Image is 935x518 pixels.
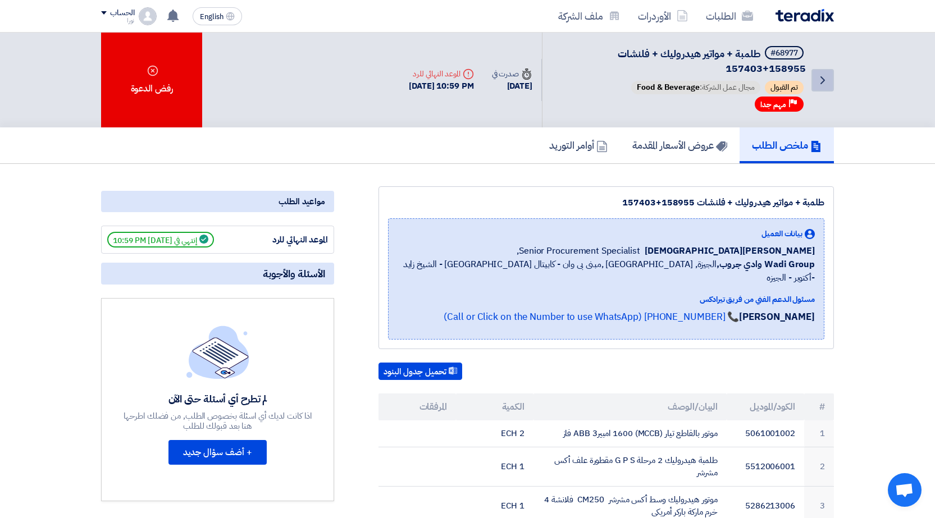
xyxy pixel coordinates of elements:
h5: عروض الأسعار المقدمة [632,139,727,152]
th: البيان/الوصف [533,393,727,420]
td: موتور بالقاطع تيار (MCCB) 1600 امبيرABB 3 فاز [533,420,727,447]
strong: [PERSON_NAME] [739,310,815,324]
div: طلمبة + مواتير هيدروليك + فلنشات 158955+157403 [388,196,824,209]
td: 1 ECH [456,447,533,486]
span: English [200,13,224,21]
button: + أضف سؤال جديد [168,440,267,465]
a: الأوردرات [629,3,697,29]
span: بيانات العميل [761,228,802,240]
td: 2 [804,447,834,486]
div: مواعيد الطلب [101,191,334,212]
div: #68977 [770,49,798,57]
h5: ملخص الطلب [752,139,822,152]
th: # [804,393,834,420]
button: تحميل جدول البنود [378,363,462,381]
th: المرفقات [378,393,456,420]
div: مسئول الدعم الفني من فريق تيرادكس [398,294,815,305]
span: إنتهي في [DATE] 10:59 PM [107,232,214,247]
b: Wadi Group وادي جروب, [717,258,815,271]
div: الموعد النهائي للرد [244,233,328,246]
button: English [193,7,242,25]
th: الكمية [456,393,533,420]
span: Food & Beverage [637,81,700,93]
span: مهم جدا [760,99,786,110]
span: مجال عمل الشركة: [631,81,760,94]
div: صدرت في [492,68,532,80]
a: ملخص الطلب [740,127,834,163]
td: طلمبة هيدروليك 2 مرحلة G P S مقطورة علف أكس مشرشر [533,447,727,486]
span: [PERSON_NAME][DEMOGRAPHIC_DATA] [645,244,815,258]
td: 2 ECH [456,420,533,447]
span: طلمبة + مواتير هيدروليك + فلنشات 158955+157403 [618,46,806,76]
td: 5512006001 [727,447,804,486]
div: رفض الدعوة [101,33,202,127]
span: الأسئلة والأجوبة [263,267,325,280]
span: الجيزة, [GEOGRAPHIC_DATA] ,مبنى بى وان - كابيتال [GEOGRAPHIC_DATA] - الشيخ زايد -أكتوبر - الجيزه [398,258,815,285]
div: [DATE] 10:59 PM [409,80,474,93]
td: 1 [804,420,834,447]
h5: أوامر التوريد [549,139,608,152]
a: Open chat [888,473,922,507]
a: أوامر التوريد [537,127,620,163]
div: لم تطرح أي أسئلة حتى الآن [122,392,313,405]
div: الحساب [110,8,134,18]
td: 5061001002 [727,420,804,447]
div: اذا كانت لديك أي اسئلة بخصوص الطلب, من فضلك اطرحها هنا بعد قبولك للطلب [122,411,313,431]
div: نورا [101,17,134,24]
a: ملف الشركة [549,3,629,29]
a: عروض الأسعار المقدمة [620,127,740,163]
a: الطلبات [697,3,762,29]
th: الكود/الموديل [727,393,804,420]
img: empty_state_list.svg [186,326,249,378]
a: 📞 [PHONE_NUMBER] (Call or Click on the Number to use WhatsApp) [444,310,739,324]
div: الموعد النهائي للرد [409,68,474,80]
span: تم القبول [765,81,804,94]
span: Senior Procurement Specialist, [517,244,640,258]
img: Teradix logo [776,9,834,22]
img: profile_test.png [139,7,157,25]
h5: طلمبة + مواتير هيدروليك + فلنشات 158955+157403 [556,46,806,75]
div: [DATE] [492,80,532,93]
